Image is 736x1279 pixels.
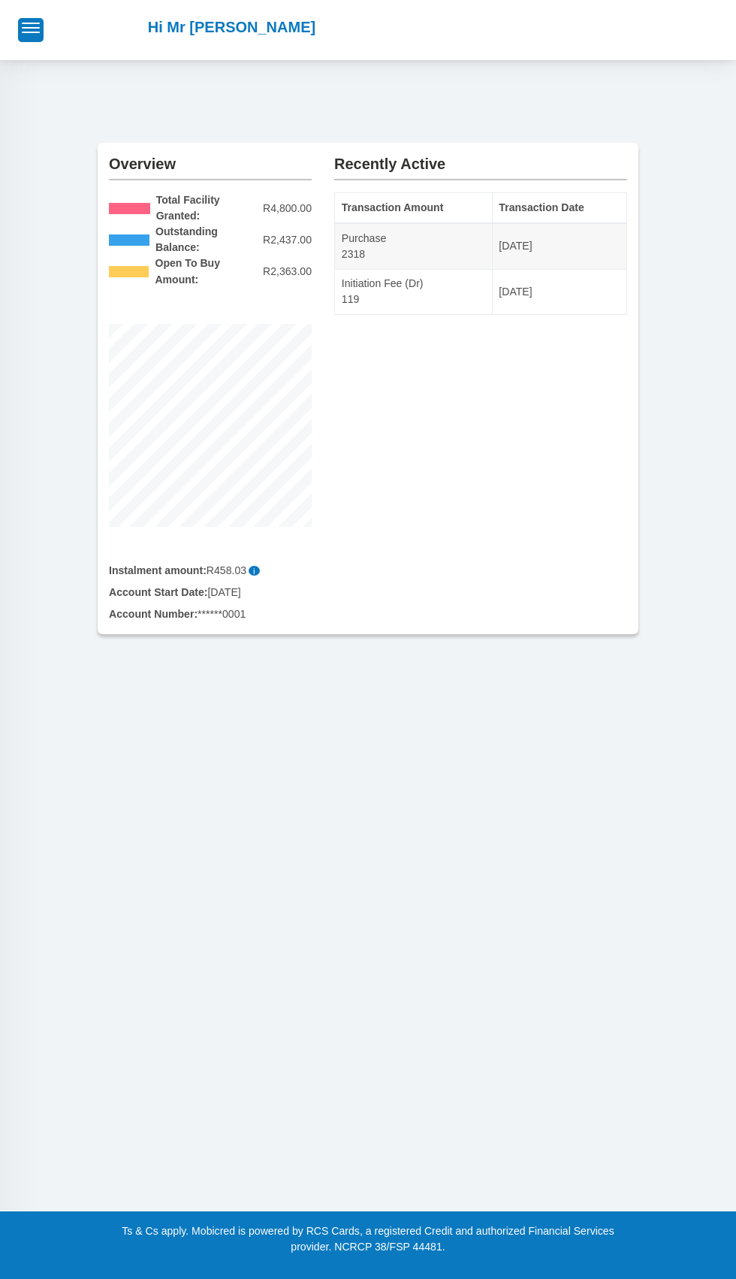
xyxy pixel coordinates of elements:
[155,255,254,287] b: Open To Buy Amount:
[492,269,626,315] td: [DATE]
[335,269,493,315] td: Initiation Fee (Dr) 119
[492,223,626,269] td: [DATE]
[263,264,312,280] span: R2,363.00
[155,224,254,255] b: Outstanding Balance:
[109,563,312,579] div: R458.03
[335,223,493,269] td: Purchase 2318
[334,143,627,173] h2: Recently Active
[263,232,312,248] span: R2,437.00
[109,608,198,620] b: Account Number:
[156,192,257,224] b: Total Facility Granted:
[109,564,207,576] b: Instalment amount:
[109,143,312,173] h2: Overview
[492,193,626,223] th: Transaction Date
[98,585,323,600] div: [DATE]
[148,18,315,36] h2: Hi Mr [PERSON_NAME]
[335,193,493,223] th: Transaction Amount
[249,566,260,576] span: i
[109,1223,627,1255] p: Ts & Cs apply. Mobicred is powered by RCS Cards, a registered Credit and authorized Financial Ser...
[109,586,207,598] b: Account Start Date:
[263,201,312,216] span: R4,800.00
